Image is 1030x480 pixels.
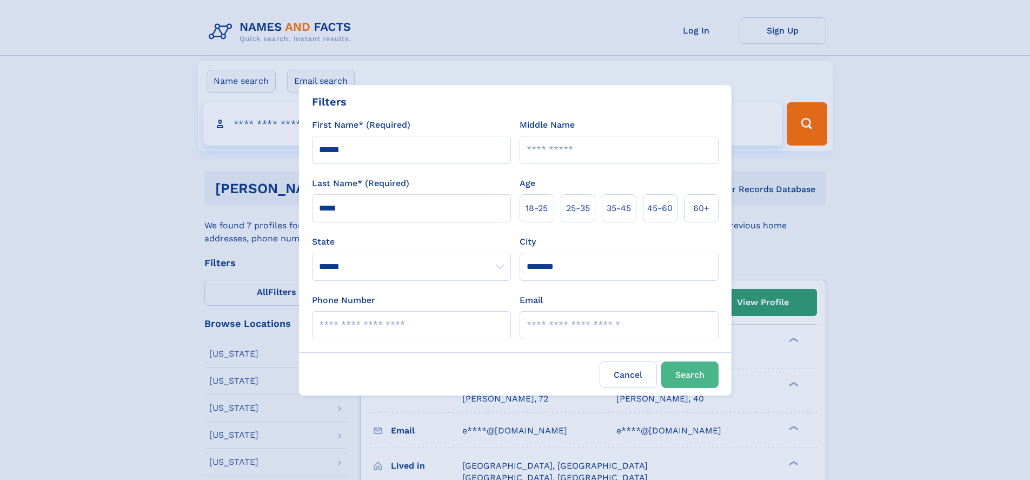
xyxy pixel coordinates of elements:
label: Last Name* (Required) [312,177,409,190]
label: Email [520,294,543,307]
label: Middle Name [520,119,575,131]
label: First Name* (Required) [312,119,410,131]
button: Search [661,361,719,388]
span: 18‑25 [526,202,548,215]
label: State [312,235,511,248]
div: Filters [312,94,347,110]
span: 60+ [693,202,709,215]
label: Age [520,177,535,190]
span: 25‑35 [566,202,590,215]
span: 35‑45 [607,202,631,215]
label: Phone Number [312,294,375,307]
label: Cancel [600,361,657,388]
label: City [520,235,536,248]
span: 45‑60 [647,202,673,215]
